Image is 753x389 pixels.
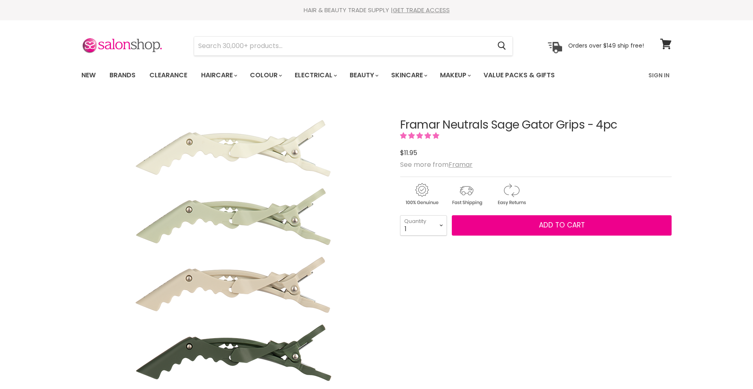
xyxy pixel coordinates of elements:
a: New [75,67,102,84]
a: Haircare [195,67,242,84]
button: Search [491,37,512,55]
img: genuine.gif [400,182,443,207]
img: shipping.gif [445,182,488,207]
a: Makeup [434,67,476,84]
span: $11.95 [400,148,417,157]
a: Beauty [344,67,383,84]
a: Framar [449,160,473,169]
ul: Main menu [75,63,602,87]
span: 5.00 stars [400,131,441,140]
button: Add to cart [452,215,672,236]
a: Sign In [644,67,674,84]
p: Orders over $149 ship free! [568,42,644,49]
a: Value Packs & Gifts [477,67,561,84]
span: See more from [400,160,473,169]
h1: Framar Neutrals Sage Gator Grips - 4pc [400,119,672,131]
nav: Main [71,63,682,87]
img: returns.gif [490,182,533,207]
a: Skincare [385,67,432,84]
span: Add to cart [539,220,585,230]
div: HAIR & BEAUTY TRADE SUPPLY | [71,6,682,14]
a: Clearance [143,67,193,84]
input: Search [194,37,491,55]
a: Brands [103,67,142,84]
a: GET TRADE ACCESS [393,6,450,14]
form: Product [194,36,513,56]
a: Colour [244,67,287,84]
a: Electrical [289,67,342,84]
select: Quantity [400,215,447,236]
